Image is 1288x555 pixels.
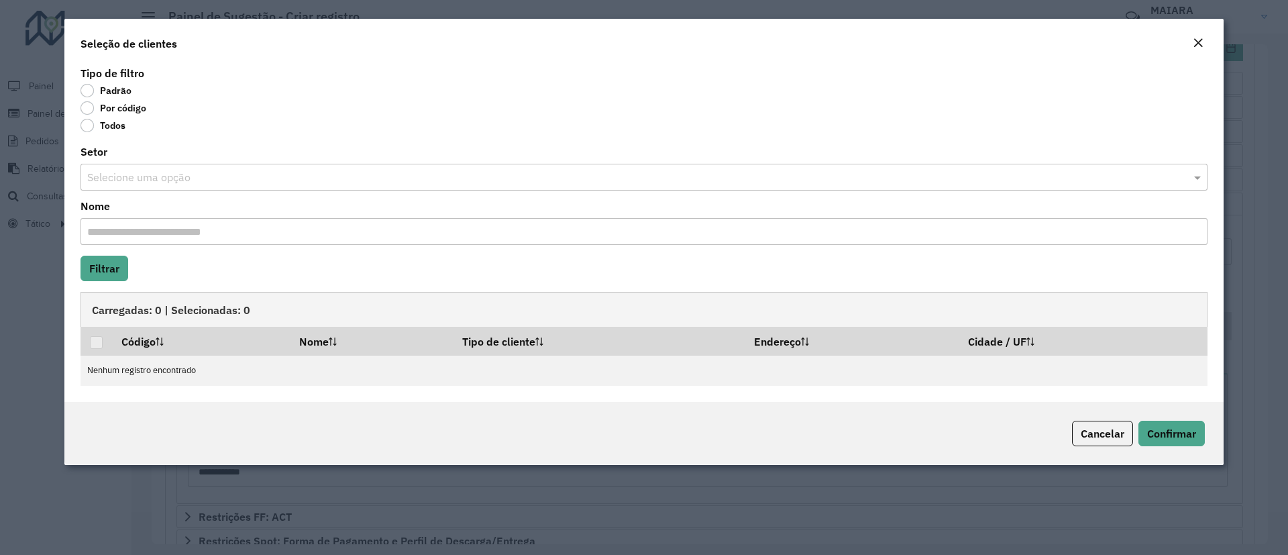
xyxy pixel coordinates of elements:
span: Confirmar [1147,427,1196,440]
th: Tipo de cliente [453,327,745,355]
label: Setor [80,144,107,160]
label: Todos [80,119,125,132]
th: Cidade / UF [959,327,1207,355]
label: Tipo de filtro [80,65,144,81]
th: Endereço [745,327,959,355]
label: Padrão [80,84,131,97]
label: Por código [80,101,146,115]
button: Confirmar [1138,421,1205,446]
button: Cancelar [1072,421,1133,446]
label: Nome [80,198,110,214]
th: Nome [290,327,453,355]
div: Carregadas: 0 | Selecionadas: 0 [80,292,1207,327]
span: Cancelar [1081,427,1124,440]
button: Close [1189,35,1207,52]
em: Fechar [1193,38,1203,48]
th: Código [112,327,289,355]
h4: Seleção de clientes [80,36,177,52]
td: Nenhum registro encontrado [80,356,1207,386]
button: Filtrar [80,256,128,281]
